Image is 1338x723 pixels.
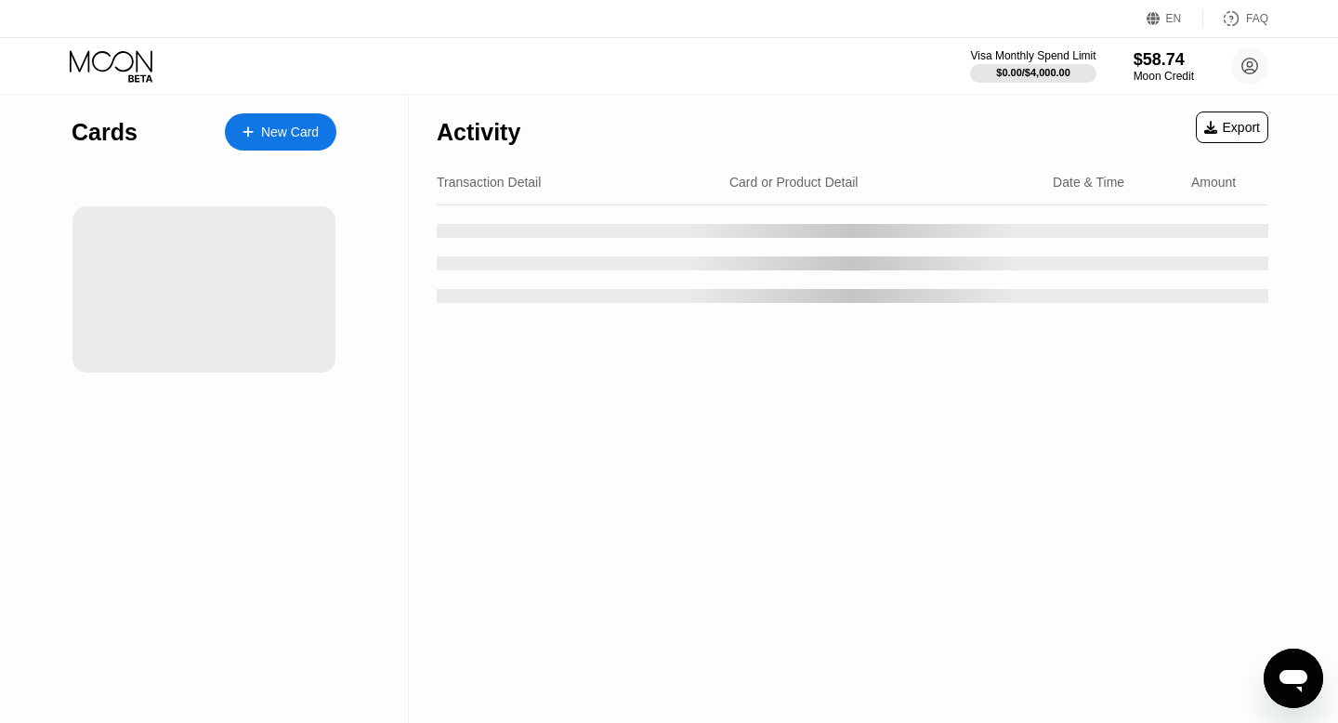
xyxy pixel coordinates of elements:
[437,119,520,146] div: Activity
[1203,9,1268,28] div: FAQ
[261,125,319,140] div: New Card
[1264,649,1323,708] iframe: Botão para abrir a janela de mensagens
[729,175,859,190] div: Card or Product Detail
[996,67,1070,78] div: $0.00 / $4,000.00
[72,119,138,146] div: Cards
[225,113,336,151] div: New Card
[970,49,1095,62] div: Visa Monthly Spend Limit
[1147,9,1203,28] div: EN
[1134,70,1194,83] div: Moon Credit
[1204,120,1260,135] div: Export
[1246,12,1268,25] div: FAQ
[1053,175,1124,190] div: Date & Time
[1191,175,1236,190] div: Amount
[1196,112,1268,143] div: Export
[437,175,541,190] div: Transaction Detail
[970,49,1095,83] div: Visa Monthly Spend Limit$0.00/$4,000.00
[1134,50,1194,83] div: $58.74Moon Credit
[1166,12,1182,25] div: EN
[1134,50,1194,70] div: $58.74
